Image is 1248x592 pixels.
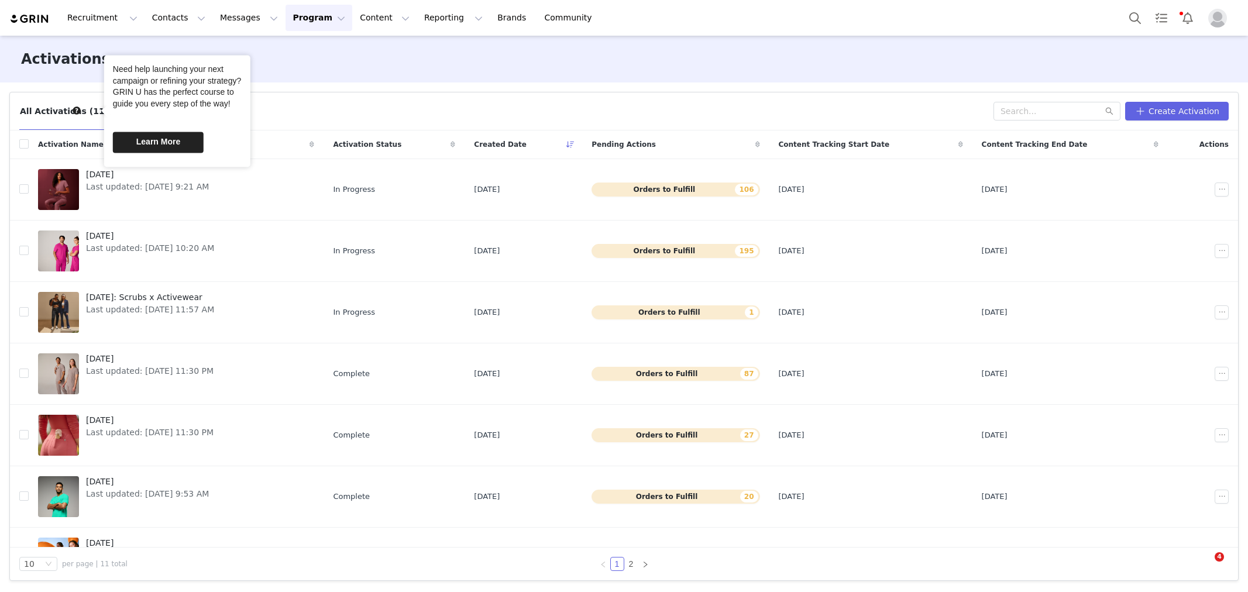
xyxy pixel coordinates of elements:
span: Complete [333,491,370,502]
span: Last updated: [DATE] 9:53 AM [86,488,209,500]
input: Search... [993,102,1120,121]
button: Program [286,5,352,31]
span: [DATE] [779,491,805,502]
span: [DATE] [474,184,500,195]
i: icon: down [45,560,52,569]
span: [DATE] [86,476,209,488]
li: Next Page [638,557,652,571]
button: Contacts [145,5,212,31]
li: 1 [610,557,624,571]
a: 1 [611,557,624,570]
span: Activation Status [333,139,401,150]
button: Orders to Fulfill106 [592,183,759,197]
span: [DATE] [86,168,209,181]
span: Last updated: [DATE] 11:30 PM [86,365,214,377]
i: icon: left [600,561,607,568]
a: [DATE]Last updated: [DATE] 9:53 AM [38,473,314,520]
span: [DATE]: Scrubs x Activewear [86,291,214,304]
a: [DATE]: Scrubs x ActivewearLast updated: [DATE] 11:57 AM [38,289,314,336]
span: [DATE] [474,307,500,318]
iframe: Intercom live chat [1191,552,1219,580]
span: Last updated: [DATE] 11:30 PM [86,426,214,439]
div: 10 [24,557,35,570]
a: [DATE]Last updated: [DATE] 11:30 PM [38,350,314,397]
span: [DATE] [86,353,214,365]
span: Learn More [136,137,180,146]
span: [DATE] [779,184,805,195]
span: Pending Actions [592,139,656,150]
span: Content Tracking Start Date [779,139,890,150]
span: [DATE] [474,245,500,257]
span: [DATE] [779,429,805,441]
span: [DATE] [474,429,500,441]
span: Created Date [474,139,527,150]
span: Last updated: [DATE] 11:57 AM [86,304,214,316]
span: [DATE] [982,184,1008,195]
span: per page | 11 total [62,559,128,569]
span: Last updated: [DATE] 9:21 AM [86,181,209,193]
button: Orders to Fulfill27 [592,428,759,442]
a: Learn More [113,132,204,153]
a: Community [538,5,604,31]
button: Reporting [417,5,490,31]
button: Orders to Fulfill195 [592,244,759,258]
button: Orders to Fulfill20 [592,490,759,504]
span: 4 [1215,552,1224,562]
button: Orders to Fulfill87 [592,367,759,381]
li: Previous Page [596,557,610,571]
i: icon: right [642,561,649,568]
span: [DATE] [474,491,500,502]
img: placeholder-profile.jpg [1208,9,1227,27]
img: grin logo [9,13,50,25]
span: [DATE] [982,245,1008,257]
span: In Progress [333,184,375,195]
div: Tooltip anchor [71,105,82,116]
button: Content [353,5,417,31]
span: [DATE] [982,429,1008,441]
span: [DATE] [779,307,805,318]
button: Create Activation [1125,102,1229,121]
li: 2 [624,557,638,571]
span: [DATE] [982,307,1008,318]
a: [DATE]Last updated: [DATE] 9:56 AM [38,535,314,581]
span: Activation Name [38,139,104,150]
button: Profile [1201,9,1239,27]
a: [DATE]Last updated: [DATE] 11:30 PM [38,412,314,459]
span: Complete [333,429,370,441]
span: [DATE] [86,537,209,549]
span: Complete [333,368,370,380]
button: Orders to Fulfill1 [592,305,759,319]
span: [DATE] [982,368,1008,380]
span: [DATE] [779,368,805,380]
h3: Activations [21,49,110,70]
a: [DATE]Last updated: [DATE] 9:21 AM [38,166,314,213]
button: Messages [213,5,285,31]
a: Tasks [1149,5,1174,31]
button: Recruitment [60,5,145,31]
a: [DATE]Last updated: [DATE] 10:20 AM [38,228,314,274]
span: [DATE] [474,368,500,380]
a: Brands [490,5,537,31]
span: In Progress [333,307,375,318]
span: [DATE] [779,245,805,257]
span: Last updated: [DATE] 10:20 AM [86,242,214,254]
i: icon: search [1105,107,1113,115]
span: [DATE] [86,414,214,426]
div: Actions [1168,132,1238,157]
div: Need help launching your next campaign or refining your strategy? GRIN U has the perfect course t... [113,64,242,109]
span: [DATE] [86,230,214,242]
button: All Activations (11) [19,102,109,121]
div: Tooltip anchor [111,54,154,66]
span: [DATE] [982,491,1008,502]
span: Content Tracking End Date [982,139,1088,150]
button: Search [1122,5,1148,31]
span: In Progress [333,245,375,257]
a: 2 [625,557,638,570]
button: Notifications [1175,5,1201,31]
